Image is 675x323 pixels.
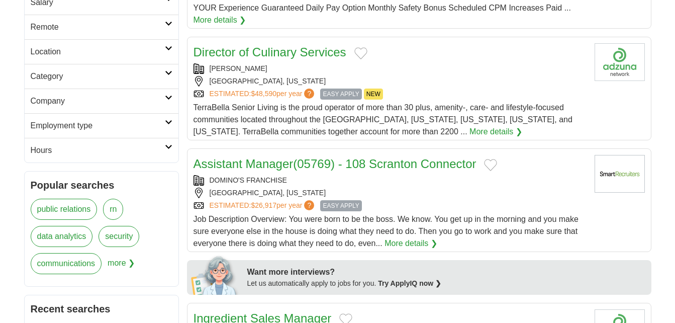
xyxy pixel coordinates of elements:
button: Add to favorite jobs [484,159,497,171]
h2: Location [31,46,165,58]
span: Job Description Overview: You were born to be the boss. We know. You get up in the morning and yo... [194,215,578,248]
h2: Remote [31,21,165,33]
a: Location [25,39,178,64]
span: EASY APPLY [320,89,361,100]
a: More details ❯ [469,126,522,138]
a: ESTIMATED:$48,590per year? [210,89,317,100]
h2: Employment type [31,120,165,132]
div: Let us automatically apply to jobs for you. [247,278,645,289]
div: Want more interviews? [247,266,645,278]
img: apply-iq-scientist.png [191,255,240,295]
a: Remote [25,15,178,39]
span: ? [304,200,314,210]
div: [GEOGRAPHIC_DATA], [US_STATE] [194,76,587,87]
h2: Hours [31,144,165,156]
a: More details ❯ [384,237,437,250]
div: [PERSON_NAME] [194,63,587,74]
h2: Recent searches [31,301,172,316]
img: Company logo [595,43,645,81]
a: Company [25,89,178,113]
a: Employment type [25,113,178,138]
span: $26,917 [251,201,276,209]
a: More details ❯ [194,14,246,26]
a: security [99,226,139,247]
a: Assistant Manager(05769) - 108 Scranton Connector [194,157,476,171]
a: public relations [31,199,98,220]
a: Hours [25,138,178,163]
a: ESTIMATED:$26,917per year? [210,200,317,211]
h2: Category [31,70,165,83]
h2: Company [31,95,165,107]
span: ? [304,89,314,99]
a: data analytics [31,226,93,247]
a: Try ApplyIQ now ❯ [378,279,441,287]
span: EASY APPLY [320,200,361,211]
a: Category [25,64,178,89]
a: communications [31,253,102,274]
a: rn [103,199,123,220]
button: Add to favorite jobs [354,47,367,59]
span: TerraBella Senior Living is the proud operator of more than 30 plus, amenity-, care- and lifestyl... [194,103,572,136]
div: DOMINO'S FRANCHISE [194,175,587,186]
span: NEW [364,89,383,100]
img: Company logo [595,155,645,193]
h2: Popular searches [31,178,172,193]
span: $48,590 [251,90,276,98]
a: Director of Culinary Services [194,45,346,59]
div: [GEOGRAPHIC_DATA], [US_STATE] [194,188,587,198]
span: more ❯ [108,253,135,280]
